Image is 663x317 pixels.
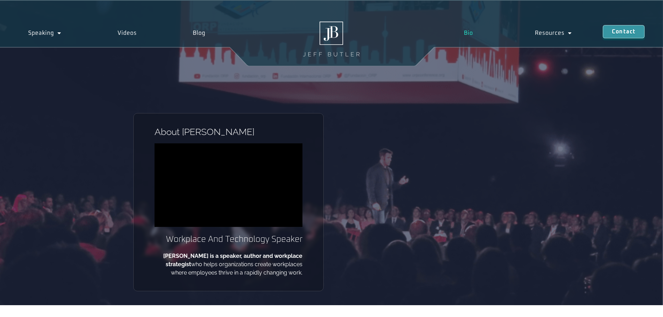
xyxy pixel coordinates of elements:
iframe: vimeo Video Player [155,143,302,227]
nav: Menu [433,25,603,41]
b: [PERSON_NAME] is a speaker, author and workplace strategist [163,253,302,268]
h1: About [PERSON_NAME] [155,127,302,136]
h2: Workplace And Technology Speaker [155,234,302,245]
a: Resources [504,25,603,41]
p: who helps organizations create workplaces where employees thrive in a rapidly changing work. [155,252,302,277]
a: Contact [603,25,645,38]
span: Contact [612,29,636,34]
a: Blog [165,25,234,41]
a: Bio [433,25,504,41]
a: Videos [89,25,165,41]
